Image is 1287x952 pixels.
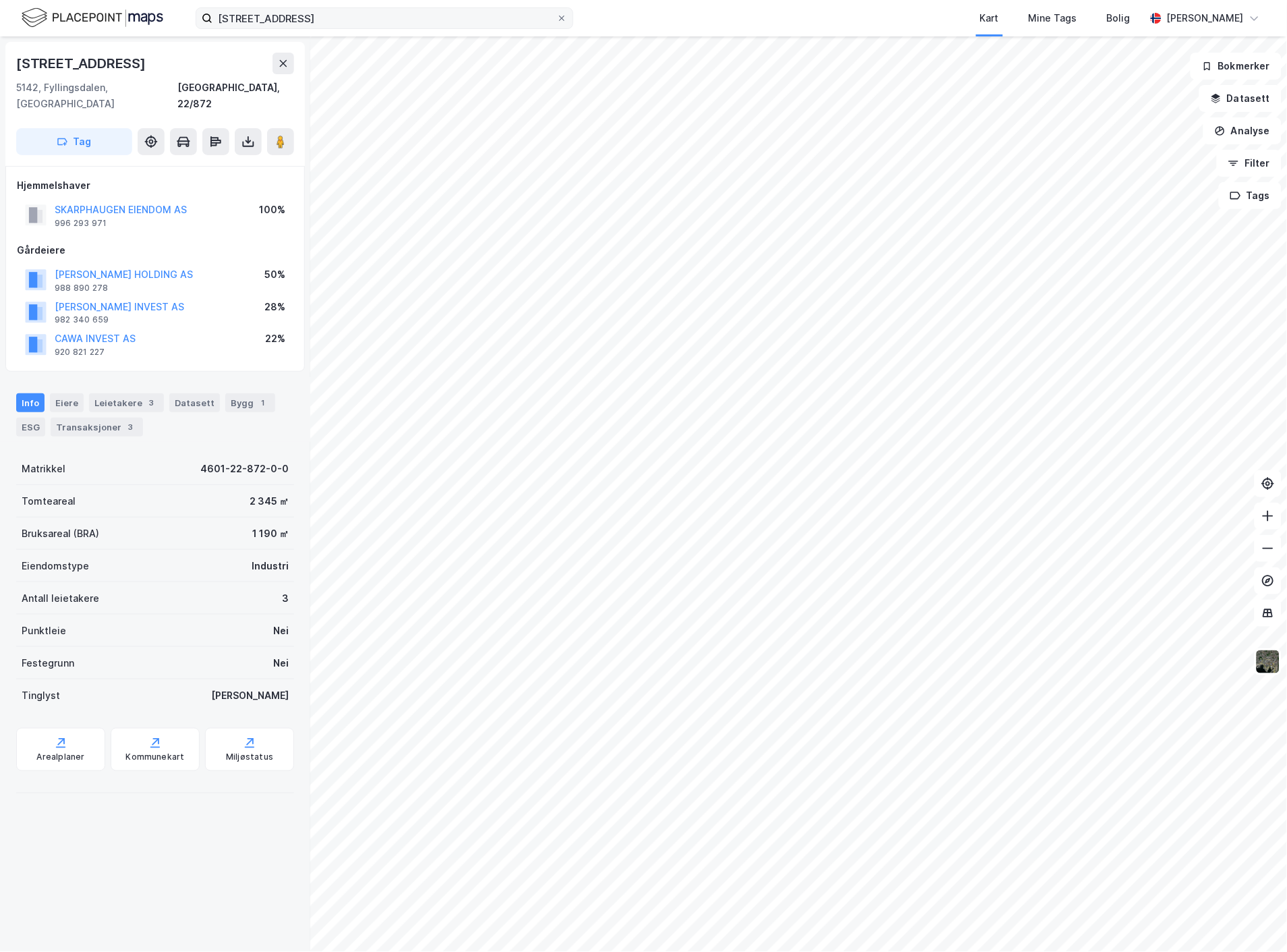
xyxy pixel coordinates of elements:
[22,590,99,607] div: Antall leietakere
[89,393,164,412] div: Leietakere
[282,590,289,607] div: 3
[1107,10,1131,26] div: Bolig
[124,420,138,434] div: 3
[980,10,999,26] div: Kart
[1220,887,1287,952] iframe: Chat Widget
[169,393,220,412] div: Datasett
[256,396,270,410] div: 1
[264,267,285,283] div: 50%
[1199,85,1282,112] button: Datasett
[259,202,285,218] div: 100%
[1217,150,1282,177] button: Filter
[264,299,285,315] div: 28%
[22,655,74,671] div: Festegrunn
[226,752,273,763] div: Miljøstatus
[1029,10,1077,26] div: Mine Tags
[16,418,45,437] div: ESG
[211,688,289,704] div: [PERSON_NAME]
[51,418,143,437] div: Transaksjoner
[1167,10,1244,26] div: [PERSON_NAME]
[36,752,84,763] div: Arealplaner
[1203,117,1282,144] button: Analyse
[273,623,289,639] div: Nei
[17,177,293,194] div: Hjemmelshaver
[16,393,45,412] div: Info
[16,128,132,155] button: Tag
[55,283,108,293] div: 988 890 278
[178,80,295,112] div: [GEOGRAPHIC_DATA], 22/872
[273,655,289,671] div: Nei
[16,53,148,74] div: [STREET_ADDRESS]
[22,558,89,574] div: Eiendomstype
[1219,182,1282,209] button: Tags
[22,493,76,509] div: Tomteareal
[265,331,285,347] div: 22%
[145,396,159,410] div: 3
[22,6,163,30] img: logo.f888ab2527a4732fd821a326f86c7f29.svg
[22,688,60,704] div: Tinglyst
[1191,53,1282,80] button: Bokmerker
[22,461,65,477] div: Matrikkel
[225,393,275,412] div: Bygg
[1220,887,1287,952] div: Kontrollprogram for chat
[17,242,293,258] div: Gårdeiere
[22,623,66,639] div: Punktleie
[55,314,109,325] div: 982 340 659
[200,461,289,477] div: 4601-22-872-0-0
[22,526,99,542] div: Bruksareal (BRA)
[252,526,289,542] div: 1 190 ㎡
[16,80,178,112] div: 5142, Fyllingsdalen, [GEOGRAPHIC_DATA]
[55,218,107,229] div: 996 293 971
[250,493,289,509] div: 2 345 ㎡
[55,347,105,358] div: 920 821 227
[1255,649,1281,675] img: 9k=
[212,8,556,28] input: Søk på adresse, matrikkel, gårdeiere, leietakere eller personer
[252,558,289,574] div: Industri
[125,752,184,763] div: Kommunekart
[50,393,84,412] div: Eiere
